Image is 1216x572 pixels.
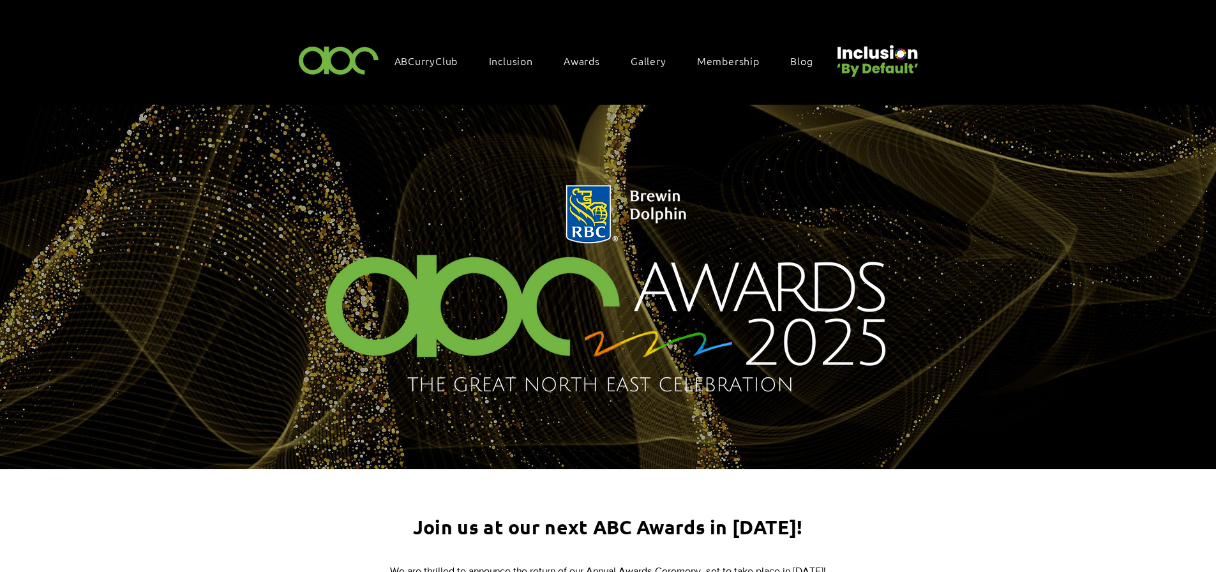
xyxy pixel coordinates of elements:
[631,54,666,68] span: Gallery
[691,47,779,74] a: Membership
[489,54,533,68] span: Inclusion
[697,54,760,68] span: Membership
[394,54,458,68] span: ABCurryClub
[295,41,383,79] img: ABC-Logo-Blank-Background-01-01-2.png
[557,47,619,74] div: Awards
[291,170,925,412] img: Northern Insights Double Pager Apr 2025.png
[564,54,600,68] span: Awards
[790,54,813,68] span: Blog
[413,515,802,539] span: Join us at our next ABC Awards in [DATE]!
[784,47,832,74] a: Blog
[483,47,552,74] div: Inclusion
[388,47,477,74] a: ABCurryClub
[388,47,832,74] nav: Site
[832,34,920,79] img: Untitled design (22).png
[624,47,686,74] a: Gallery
